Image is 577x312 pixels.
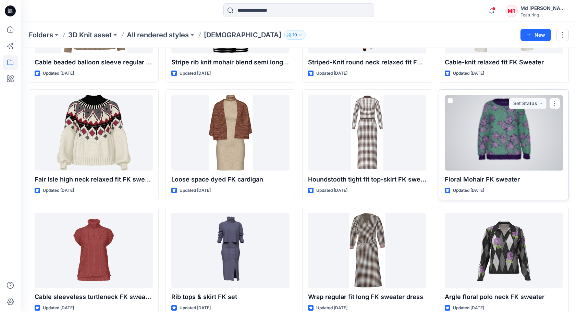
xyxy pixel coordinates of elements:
p: Loose space dyed FK cardigan [171,175,290,184]
p: Updated [DATE] [180,187,211,194]
p: Updated [DATE] [43,304,74,312]
p: [DEMOGRAPHIC_DATA] [204,30,281,40]
a: Houndstooth tight fit top-skirt FK sweater [308,95,426,171]
p: Wrap regular fit long FK sweater dress [308,292,426,302]
p: Striped-Knit round neck relaxed fit FK sweater [308,58,426,67]
a: Fair Isle high neck relaxed fit FK sweater [35,95,153,171]
p: Floral Mohair FK sweater [445,175,563,184]
div: Md [PERSON_NAME][DEMOGRAPHIC_DATA] [520,4,568,12]
a: Floral Mohair FK sweater [445,95,563,171]
div: Featuring [520,12,568,17]
p: Updated [DATE] [453,70,484,77]
button: 10 [284,30,306,40]
button: New [520,29,551,41]
a: Cable sleeveless turtleneck FK sweater [35,213,153,288]
p: Updated [DATE] [180,304,211,312]
p: Updated [DATE] [43,187,74,194]
p: Updated [DATE] [316,187,347,194]
p: Houndstooth tight fit top-skirt FK sweater [308,175,426,184]
p: Updated [DATE] [453,304,484,312]
div: MR [505,5,518,17]
a: All rendered styles [127,30,189,40]
p: Updated [DATE] [453,187,484,194]
p: Cable sleeveless turtleneck FK sweater [35,292,153,302]
p: Updated [DATE] [316,70,347,77]
p: Cable beaded balloon sleeve regular fit FK sweater [35,58,153,67]
p: 10 [293,31,297,39]
a: Folders [29,30,53,40]
a: Loose space dyed FK cardigan [171,95,290,171]
p: Updated [DATE] [316,304,347,312]
a: 3D Knit asset [68,30,112,40]
p: Cable-knit relaxed fit FK Sweater [445,58,563,67]
p: Rib tops & skirt FK set [171,292,290,302]
p: Fair Isle high neck relaxed fit FK sweater [35,175,153,184]
a: Wrap regular fit long FK sweater dress [308,213,426,288]
a: Rib tops & skirt FK set [171,213,290,288]
a: Argle floral polo neck FK sweater [445,213,563,288]
p: Argle floral polo neck FK sweater [445,292,563,302]
p: Updated [DATE] [180,70,211,77]
p: Updated [DATE] [43,70,74,77]
p: Stripe rib knit mohair blend semi long FK cardigan [171,58,290,67]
